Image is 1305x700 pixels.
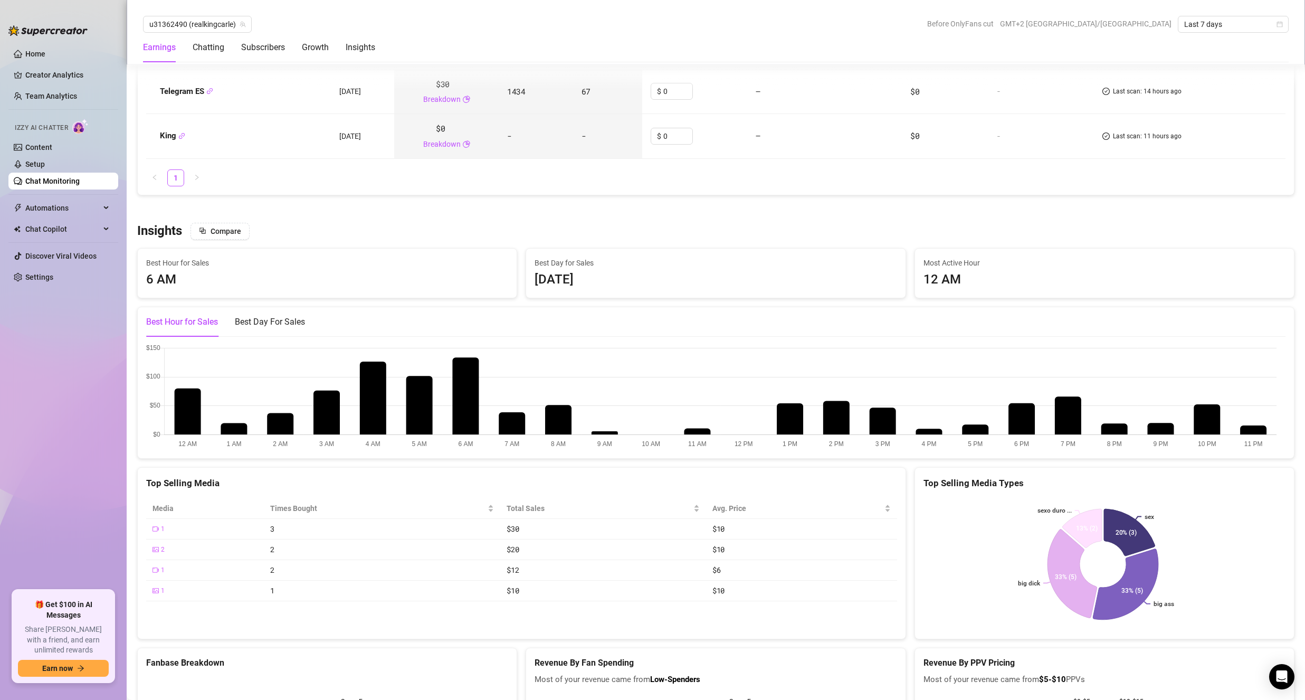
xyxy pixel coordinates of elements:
[346,41,375,54] div: Insights
[137,223,182,240] h3: Insights
[302,41,329,54] div: Growth
[160,87,213,96] strong: Telegram ES
[1113,131,1182,141] span: Last scan: 11 hours ago
[25,273,53,281] a: Settings
[923,657,1285,669] h5: Revenue By PPV Pricing
[1037,507,1072,514] text: sexo duro ...
[500,498,706,519] th: Total Sales
[193,41,224,54] div: Chatting
[997,131,1044,141] div: -
[211,227,241,235] span: Compare
[756,130,760,141] span: —
[923,476,1285,490] div: Top Selling Media Types
[270,585,274,595] span: 1
[712,544,725,554] span: $10
[927,16,994,32] span: Before OnlyFans cut
[1277,21,1283,27] span: calendar
[270,524,274,534] span: 3
[153,526,159,532] span: video-camera
[206,88,213,94] span: link
[153,546,159,553] span: picture
[507,524,519,534] span: $30
[339,87,361,96] span: [DATE]
[923,270,1285,290] div: 12 AM
[25,50,45,58] a: Home
[706,498,897,519] th: Avg. Price
[146,169,163,186] li: Previous Page
[18,625,109,656] span: Share [PERSON_NAME] with a friend, and earn unlimited rewards
[188,169,205,186] button: right
[997,87,1044,96] div: -
[146,498,264,519] th: Media
[712,585,725,595] span: $10
[650,675,700,684] b: Low-Spenders
[1145,513,1154,521] text: sex
[25,143,52,152] a: Content
[270,565,274,575] span: 2
[146,270,508,290] div: 6 AM
[25,252,97,260] a: Discover Viral Videos
[188,169,205,186] li: Next Page
[153,588,159,594] span: picture
[270,503,486,514] span: Times Bought
[167,169,184,186] li: 1
[146,657,508,669] h5: Fanbase Breakdown
[663,83,692,99] input: Enter cost
[1000,16,1171,32] span: GMT+2 [GEOGRAPHIC_DATA]/[GEOGRAPHIC_DATA]
[423,138,461,150] a: Breakdown
[712,503,882,514] span: Avg. Price
[264,498,501,519] th: Times Bought
[151,174,158,181] span: left
[235,316,305,328] div: Best Day For Sales
[146,316,218,328] div: Best Hour for Sales
[535,674,897,686] span: Most of your revenue came from
[241,41,285,54] div: Subscribers
[14,225,21,233] img: Chat Copilot
[507,130,512,141] span: -
[663,128,692,144] input: Enter cost
[1102,131,1110,141] span: check-circle
[146,257,508,269] span: Best Hour for Sales
[910,86,919,97] span: $0
[507,585,519,595] span: $10
[25,160,45,168] a: Setup
[1113,87,1182,97] span: Last scan: 14 hours ago
[25,92,77,100] a: Team Analytics
[436,122,445,135] span: $0
[42,664,73,673] span: Earn now
[178,132,185,140] button: Copy Link
[190,223,250,240] button: Compare
[507,86,526,97] span: 1434
[149,16,245,32] span: u31362490 (realkingcarle)
[507,544,519,554] span: $20
[712,524,725,534] span: $10
[14,204,22,212] span: thunderbolt
[507,565,519,575] span: $12
[77,665,84,672] span: arrow-right
[436,78,450,91] span: $30
[712,565,720,575] span: $6
[1018,580,1041,587] text: big dick
[178,133,185,139] span: link
[161,586,165,596] span: 1
[25,177,80,185] a: Chat Monitoring
[535,257,897,269] span: Best Day for Sales
[143,41,176,54] div: Earnings
[423,93,461,105] a: Breakdown
[240,21,246,27] span: team
[756,86,760,97] span: —
[18,600,109,620] span: 🎁 Get $100 in AI Messages
[923,257,1285,269] span: Most Active Hour
[270,544,274,554] span: 2
[1039,675,1066,684] b: $5-$10
[72,119,89,134] img: AI Chatter
[153,567,159,573] span: video-camera
[582,130,586,141] span: -
[463,93,470,105] span: pie-chart
[535,270,897,290] div: [DATE]
[1269,664,1294,689] div: Open Intercom Messenger
[18,660,109,677] button: Earn nowarrow-right
[25,67,110,83] a: Creator Analytics
[168,170,184,186] a: 1
[535,657,897,669] h5: Revenue By Fan Spending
